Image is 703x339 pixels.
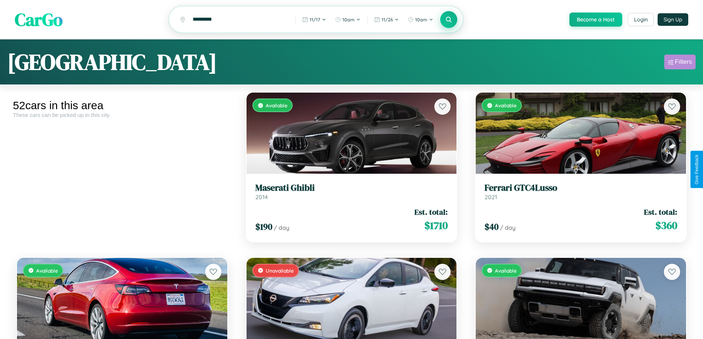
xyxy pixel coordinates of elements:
div: Give Feedback [694,155,699,184]
button: 10am [331,14,364,25]
span: $ 40 [485,221,499,233]
button: 11/17 [299,14,330,25]
span: / day [274,224,289,231]
div: 52 cars in this area [13,99,231,112]
span: 11 / 17 [310,17,320,23]
span: 2021 [485,193,497,201]
button: 10am [404,14,437,25]
a: Maserati Ghibli2014 [255,183,448,201]
button: 11/26 [371,14,403,25]
div: Filters [675,58,692,66]
button: Sign Up [658,13,688,26]
span: 10am [415,17,427,23]
span: / day [500,224,516,231]
h3: Maserati Ghibli [255,183,448,193]
div: These cars can be picked up in this city. [13,112,231,118]
span: $ 360 [655,218,677,233]
h3: Ferrari GTC4Lusso [485,183,677,193]
span: Est. total: [414,207,448,217]
span: CarGo [15,7,63,32]
a: Ferrari GTC4Lusso2021 [485,183,677,201]
span: Available [266,102,287,108]
span: Unavailable [266,267,294,274]
button: Login [628,13,654,26]
button: Become a Host [569,13,622,27]
h1: [GEOGRAPHIC_DATA] [7,47,217,77]
span: 2014 [255,193,268,201]
span: Available [495,267,517,274]
span: Available [36,267,58,274]
span: Est. total: [644,207,677,217]
span: $ 190 [255,221,272,233]
span: 10am [342,17,355,23]
span: $ 1710 [424,218,448,233]
span: Available [495,102,517,108]
span: 11 / 26 [382,17,393,23]
button: Filters [664,55,696,69]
